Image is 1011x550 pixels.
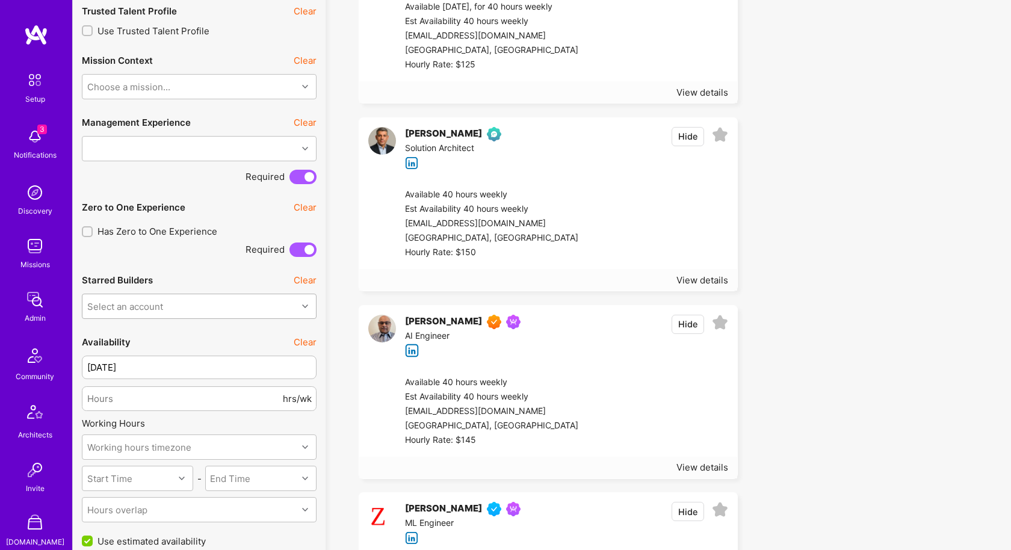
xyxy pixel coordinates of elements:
img: A Store [23,511,47,536]
div: Admin [25,312,46,324]
div: [EMAIL_ADDRESS][DOMAIN_NAME] [405,404,578,419]
div: Management Experience [82,116,191,129]
img: Evaluation Call Pending [487,127,501,141]
div: [GEOGRAPHIC_DATA], [GEOGRAPHIC_DATA] [405,43,578,58]
div: Notifications [14,149,57,161]
i: icon Chevron [302,303,308,309]
button: Clear [294,336,317,348]
div: AI Engineer [405,329,525,344]
div: Missions [20,258,50,271]
div: Est Availability 40 hours weekly [405,14,578,29]
input: Latest start date... [82,356,317,379]
button: Hide [672,315,704,334]
img: User Avatar [368,127,396,155]
button: Clear [294,5,317,17]
img: setup [22,67,48,93]
div: [DOMAIN_NAME] [6,536,64,548]
i: icon Chevron [302,146,308,152]
div: Trusted Talent Profile [82,5,177,17]
div: Available 40 hours weekly [405,188,578,202]
div: Hourly Rate: $145 [405,433,578,448]
div: Starred Builders [82,274,153,286]
div: [PERSON_NAME] [405,315,482,329]
div: Setup [25,93,45,105]
div: Start Time [87,472,132,485]
div: Select an account [87,300,163,312]
div: ML Engineer [405,516,525,531]
span: Use Trusted Talent Profile [97,25,209,37]
i: icon linkedIn [405,156,419,170]
i: icon Chevron [302,475,308,481]
button: Clear [294,274,317,286]
div: End Time [210,472,250,485]
a: User Avatar [368,315,396,357]
input: Hours [87,383,280,414]
img: logo [24,24,48,46]
span: Use estimated availability [97,535,206,548]
div: Invite [26,482,45,495]
div: [GEOGRAPHIC_DATA], [GEOGRAPHIC_DATA] [405,419,578,433]
div: [EMAIL_ADDRESS][DOMAIN_NAME] [405,29,578,43]
div: Hours overlap [87,504,147,516]
img: Exceptional A.Teamer [487,315,501,329]
i: icon EmptyStar [712,315,728,331]
i: icon EmptyStar [712,127,728,143]
div: [PERSON_NAME] [405,502,482,516]
img: bell [23,125,47,149]
img: discovery [23,181,47,205]
a: User Avatar [368,127,396,170]
div: View details [676,274,728,286]
i: icon Chevron [302,444,308,450]
div: Hourly Rate: $125 [405,58,578,72]
span: 3 [37,125,47,134]
div: Availability [82,336,131,348]
div: Available 40 hours weekly [405,375,578,390]
i: icon Chevron [179,475,185,481]
img: Community [20,341,49,370]
img: Vetted A.Teamer [487,502,501,516]
button: Clear [294,54,317,67]
i: icon EmptyStar [712,502,728,518]
img: admin teamwork [23,288,47,312]
div: Est Availability 40 hours weekly [405,390,578,404]
div: View details [676,461,728,474]
div: Est Availability 40 hours weekly [405,202,578,217]
i: icon linkedIn [405,344,419,357]
img: User Avatar [368,315,396,342]
div: Hourly Rate: $150 [405,246,578,260]
span: Required [246,243,285,256]
button: Clear [294,116,317,129]
img: Been on Mission [506,315,521,329]
div: Solution Architect [405,141,506,156]
span: Required [246,170,285,183]
div: View details [676,86,728,99]
button: Hide [672,502,704,521]
button: Hide [672,127,704,146]
a: User Avatar [368,502,396,545]
div: Mission Context [82,54,153,67]
div: [GEOGRAPHIC_DATA], [GEOGRAPHIC_DATA] [405,231,578,246]
div: Working Hours [82,417,317,430]
img: Invite [23,458,47,482]
div: Discovery [18,205,52,217]
div: Zero to One Experience [82,201,185,214]
div: - [193,472,205,485]
div: [PERSON_NAME] [405,127,482,141]
div: Architects [18,428,52,441]
i: icon linkedIn [405,531,419,545]
span: Has Zero to One Experience [97,225,217,238]
div: [EMAIL_ADDRESS][DOMAIN_NAME] [405,217,578,231]
img: User Avatar [368,502,396,530]
div: Choose a mission... [87,80,170,93]
img: Been on Mission [506,502,521,516]
i: icon Chevron [302,84,308,90]
span: hrs/wk [283,392,312,405]
i: icon Chevron [302,507,308,513]
img: Architects [20,400,49,428]
div: Community [16,370,54,383]
img: teamwork [23,234,47,258]
div: Working hours timezone [87,441,191,454]
button: Clear [294,201,317,214]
